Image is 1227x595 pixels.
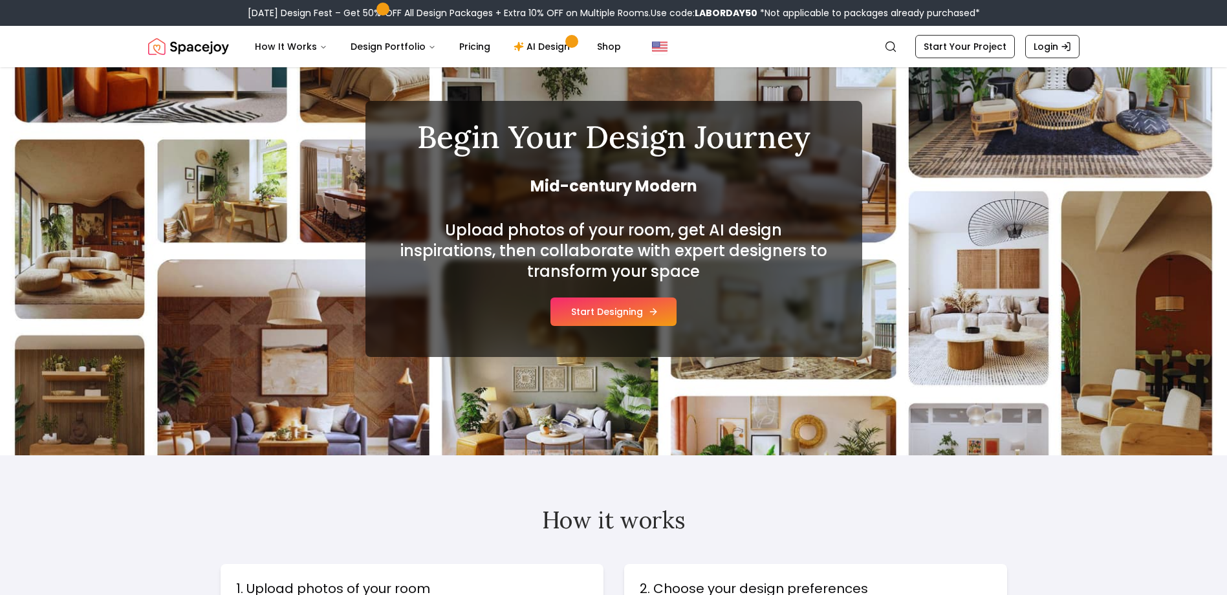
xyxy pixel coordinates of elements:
[652,39,668,54] img: United States
[221,507,1007,533] h2: How it works
[396,220,831,282] h2: Upload photos of your room, get AI design inspirations, then collaborate with expert designers to...
[340,34,446,59] button: Design Portfolio
[449,34,501,59] a: Pricing
[148,34,229,59] img: Spacejoy Logo
[757,6,980,19] span: *Not applicable to packages already purchased*
[244,34,631,59] nav: Main
[148,26,1080,67] nav: Global
[587,34,631,59] a: Shop
[148,34,229,59] a: Spacejoy
[651,6,757,19] span: Use code:
[248,6,980,19] div: [DATE] Design Fest – Get 50% OFF All Design Packages + Extra 10% OFF on Multiple Rooms.
[915,35,1015,58] a: Start Your Project
[550,297,677,326] button: Start Designing
[503,34,584,59] a: AI Design
[1025,35,1080,58] a: Login
[244,34,338,59] button: How It Works
[695,6,757,19] b: LABORDAY50
[396,122,831,153] h1: Begin Your Design Journey
[396,176,831,197] span: Mid-century Modern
